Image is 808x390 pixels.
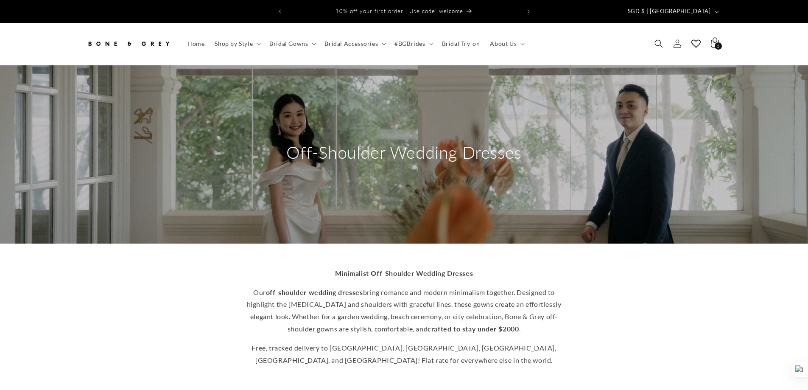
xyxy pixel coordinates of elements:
span: 1 [717,42,719,50]
span: Shop by Style [215,40,253,48]
button: Next announcement [519,3,538,20]
span: 10% off your first order | Use code: welcome [336,8,463,14]
a: Home [182,35,210,53]
strong: off-shoulder wedding dresses [266,288,363,296]
h2: Off-Shoulder Wedding Dresses [286,141,522,163]
summary: Shop by Style [210,35,264,53]
summary: Search [649,34,668,53]
span: Bridal Accessories [324,40,378,48]
button: SGD $ | [GEOGRAPHIC_DATA] [623,3,722,20]
img: Bone and Grey Bridal [86,34,171,53]
p: Our bring romance and modern minimalism together. Designed to highlight the [MEDICAL_DATA] and sh... [239,286,570,335]
a: Bridal Try-on [437,35,485,53]
span: About Us [490,40,517,48]
a: Bone and Grey Bridal [83,31,174,56]
p: Free, tracked delivery to [GEOGRAPHIC_DATA], [GEOGRAPHIC_DATA], [GEOGRAPHIC_DATA], [GEOGRAPHIC_DA... [239,342,570,367]
span: Home [187,40,204,48]
strong: crafted to stay under $2000 [428,325,519,333]
summary: Bridal Gowns [264,35,319,53]
summary: About Us [485,35,528,53]
summary: Bridal Accessories [319,35,389,53]
strong: Minimalist Off-Shoulder Wedding Dresses [335,269,473,277]
span: #BGBrides [394,40,425,48]
summary: #BGBrides [389,35,436,53]
span: Bridal Try-on [442,40,480,48]
span: Bridal Gowns [269,40,308,48]
span: SGD $ | [GEOGRAPHIC_DATA] [628,7,711,16]
button: Previous announcement [271,3,289,20]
